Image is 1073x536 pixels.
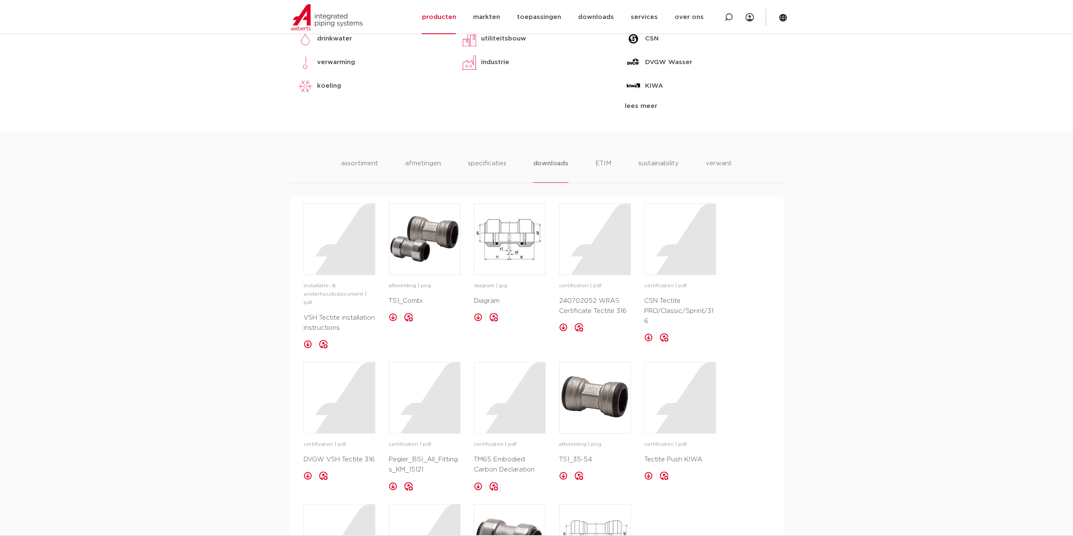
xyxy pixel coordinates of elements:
[297,78,314,94] img: koeling
[474,296,546,306] p: Diagram
[405,159,441,183] li: afmetingen
[317,34,352,44] p: drinkwater
[389,455,460,475] p: Pegler_BSI_All_Fittings_KM_15121
[559,296,631,316] p: 240702052 WRAS Certificate Tectite 316
[461,30,478,47] img: utiliteitsbouw
[474,440,546,449] p: certificaten | pdf
[559,282,631,290] p: certificaten | pdf
[559,440,631,449] p: afbeelding | png
[481,57,509,67] p: industrie
[389,204,460,275] img: image for TS1_Combi
[625,54,642,71] img: DVGW Wasser
[559,362,631,434] a: image for TS1_35-54
[645,34,659,44] p: CSN
[625,101,776,111] div: lees meer
[706,159,732,183] li: verwant
[644,296,716,326] p: CSN Tectite PRO/Classic/Sprint/316
[389,203,460,275] a: image for TS1_Combi
[304,440,375,449] p: certificaten | pdf
[474,282,546,290] p: diagram | jpg
[644,440,716,449] p: certificaten | pdf
[481,34,526,44] p: utiliteitsbouw
[645,81,663,91] p: KIWA
[304,282,375,307] p: installatie- & onderhoudsdocument | pdf
[533,159,568,183] li: downloads
[559,455,631,465] p: TS1_35-54
[625,78,642,94] img: KIWA
[317,57,355,67] p: verwarming
[625,30,642,47] img: CSN
[595,159,611,183] li: ETIM
[474,203,546,275] a: image for Diagram
[559,362,630,433] img: image for TS1_35-54
[341,159,378,183] li: assortiment
[638,159,679,183] li: sustainability
[644,282,716,290] p: certificaten | pdf
[468,159,506,183] li: specificaties
[304,313,375,333] p: VSH Tectite installation instructions
[389,282,460,290] p: afbeelding | png
[474,204,545,275] img: image for Diagram
[297,54,314,71] img: verwarming
[297,30,314,47] img: drinkwater
[461,54,478,71] img: industrie
[317,81,341,91] p: koeling
[389,296,460,306] p: TS1_Combi
[304,455,375,465] p: DVGW VSH Tectite 316
[474,455,546,475] p: TM65 Embodied Carbon Declaration
[644,455,716,465] p: Tectite Push KIWA
[645,57,692,67] p: DVGW Wasser
[389,440,460,449] p: certificaten | pdf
